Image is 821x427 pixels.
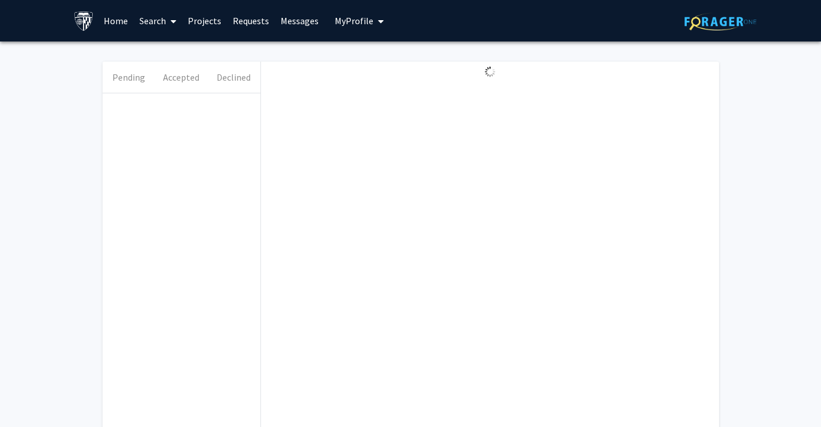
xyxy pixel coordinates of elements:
[98,1,134,41] a: Home
[227,1,275,41] a: Requests
[480,62,500,82] img: Loading
[134,1,182,41] a: Search
[155,62,207,93] button: Accepted
[275,1,324,41] a: Messages
[74,11,94,31] img: Johns Hopkins University Logo
[9,375,49,418] iframe: Chat
[335,15,373,27] span: My Profile
[103,62,155,93] button: Pending
[684,13,756,31] img: ForagerOne Logo
[182,1,227,41] a: Projects
[207,62,260,93] button: Declined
